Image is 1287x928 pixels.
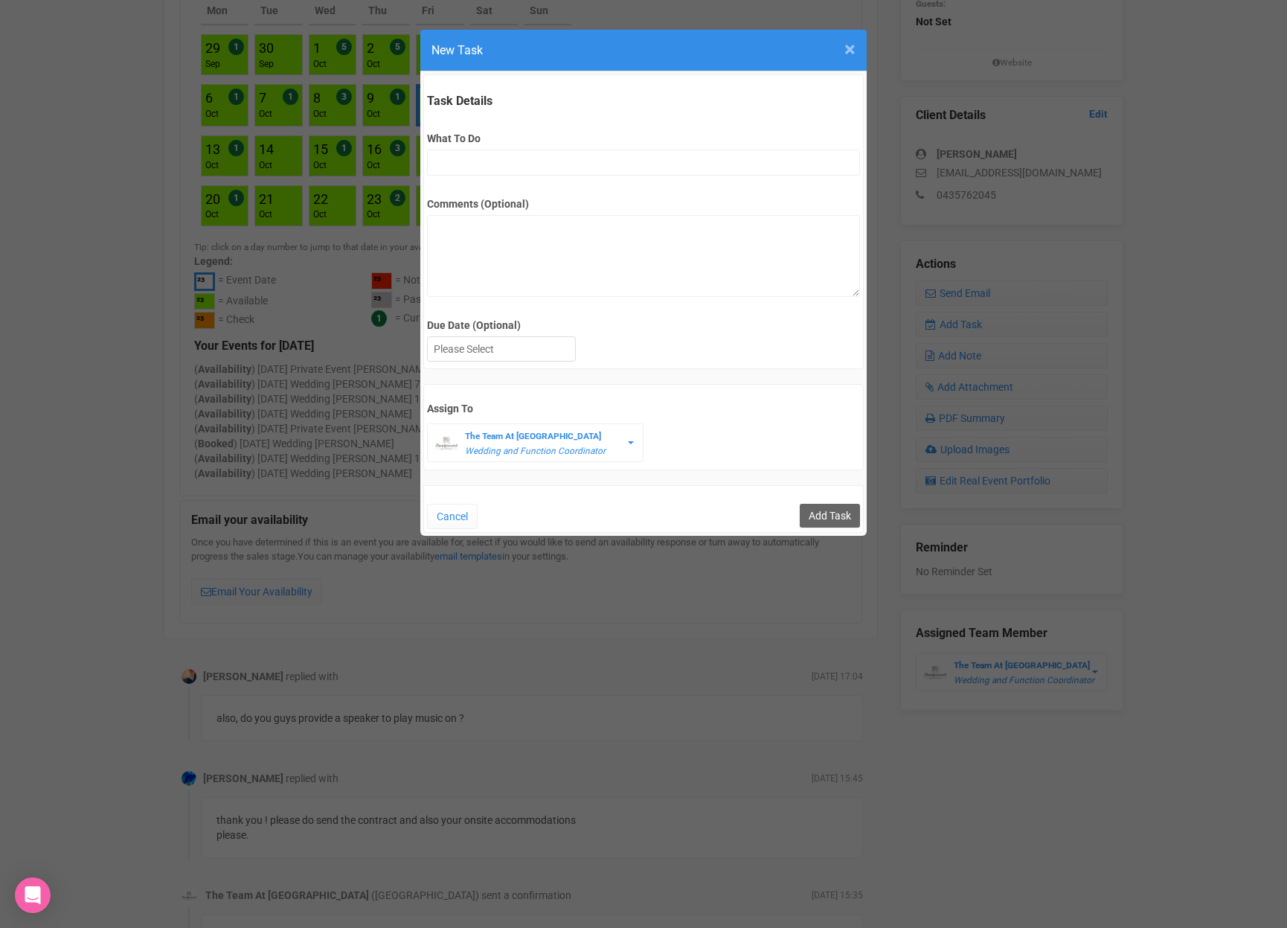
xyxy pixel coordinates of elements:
strong: The Team At [GEOGRAPHIC_DATA] [465,431,601,441]
em: Wedding and Function Coordinator [465,446,606,456]
input: Add Task [800,504,860,528]
button: Cancel [427,504,478,529]
label: Due Date (Optional) [427,318,859,333]
legend: Task Details [427,93,859,110]
label: Comments (Optional) [427,196,859,211]
span: × [844,37,856,62]
label: What To Do [427,131,859,146]
img: BGLogo.jpg [435,432,458,455]
div: Open Intercom Messenger [15,877,51,913]
label: Assign To [427,401,859,416]
h4: New Task [431,41,856,60]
